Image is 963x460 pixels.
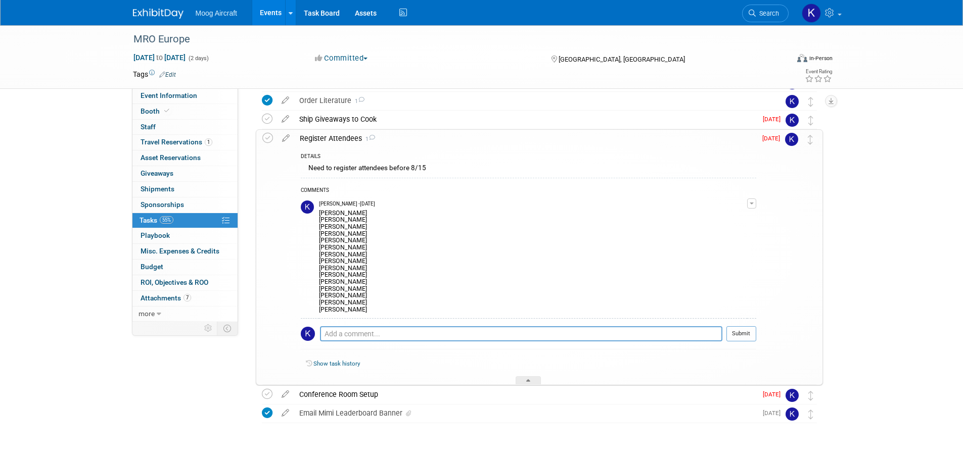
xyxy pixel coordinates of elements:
[277,115,294,124] a: edit
[319,208,747,313] div: [PERSON_NAME] [PERSON_NAME] [PERSON_NAME] [PERSON_NAME] [PERSON_NAME] [PERSON_NAME] [PERSON_NAME]...
[763,116,786,123] span: [DATE]
[294,404,757,422] div: Email Mimi Leaderboard Banner
[277,390,294,399] a: edit
[141,247,219,255] span: Misc. Expenses & Credits
[301,162,756,177] div: Need to register attendees before 8/15
[184,294,191,301] span: 7
[133,9,184,19] img: ExhibitDay
[141,138,212,146] span: Travel Reservations
[756,10,779,17] span: Search
[311,53,372,64] button: Committed
[277,96,294,105] a: edit
[802,4,821,23] img: Kelsey Blackley
[808,135,813,144] i: Move task
[319,200,375,208] span: [PERSON_NAME] - [DATE]
[133,69,176,79] td: Tags
[351,98,364,105] span: 1
[301,186,756,196] div: COMMENTS
[141,278,208,286] span: ROI, Objectives & ROO
[132,120,238,135] a: Staff
[132,182,238,197] a: Shipments
[132,88,238,104] a: Event Information
[805,69,832,74] div: Event Rating
[808,391,813,400] i: Move task
[141,123,156,131] span: Staff
[294,386,757,403] div: Conference Room Setup
[141,263,163,271] span: Budget
[217,322,238,335] td: Toggle Event Tabs
[132,244,238,259] a: Misc. Expenses & Credits
[139,310,155,318] span: more
[132,291,238,306] a: Attachments7
[786,407,799,421] img: Kelsey Blackley
[277,134,295,143] a: edit
[155,54,164,62] span: to
[742,5,789,22] a: Search
[132,275,238,290] a: ROI, Objectives & ROO
[140,216,173,224] span: Tasks
[301,200,314,214] img: Kelsey Blackley
[786,389,799,402] img: Kathryn Germony
[786,114,799,127] img: Kelsey Blackley
[160,216,173,224] span: 55%
[196,9,237,17] span: Moog Aircraft
[785,133,798,146] img: Kelsey Blackley
[205,138,212,146] span: 1
[141,185,174,193] span: Shipments
[729,53,833,68] div: Event Format
[200,322,217,335] td: Personalize Event Tab Strip
[295,130,756,147] div: Register Attendees
[141,294,191,302] span: Attachments
[132,135,238,150] a: Travel Reservations1
[188,55,209,62] span: (2 days)
[277,408,294,418] a: edit
[141,200,184,209] span: Sponsorships
[808,116,813,125] i: Move task
[132,260,238,275] a: Budget
[301,153,756,162] div: DETAILS
[141,154,201,162] span: Asset Reservations
[141,231,170,239] span: Playbook
[132,228,238,243] a: Playbook
[132,166,238,181] a: Giveaways
[786,95,799,108] img: Kelsey Blackley
[132,306,238,322] a: more
[763,410,786,417] span: [DATE]
[164,108,169,114] i: Booth reservation complete
[132,104,238,119] a: Booth
[132,213,238,228] a: Tasks55%
[726,326,756,341] button: Submit
[159,71,176,78] a: Edit
[762,135,785,142] span: [DATE]
[141,107,171,115] span: Booth
[133,53,186,62] span: [DATE] [DATE]
[313,360,360,367] a: Show task history
[141,169,173,177] span: Giveaways
[559,56,685,63] span: [GEOGRAPHIC_DATA], [GEOGRAPHIC_DATA]
[294,92,765,109] div: Order Literature
[797,54,807,62] img: Format-Inperson.png
[294,111,757,128] div: Ship Giveaways to Cook
[141,91,197,99] span: Event Information
[808,97,813,107] i: Move task
[809,55,833,62] div: In-Person
[301,327,315,341] img: Kelsey Blackley
[763,391,786,398] span: [DATE]
[362,136,375,142] span: 1
[132,197,238,213] a: Sponsorships
[808,410,813,419] i: Move task
[130,30,773,48] div: MRO Europe
[132,150,238,166] a: Asset Reservations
